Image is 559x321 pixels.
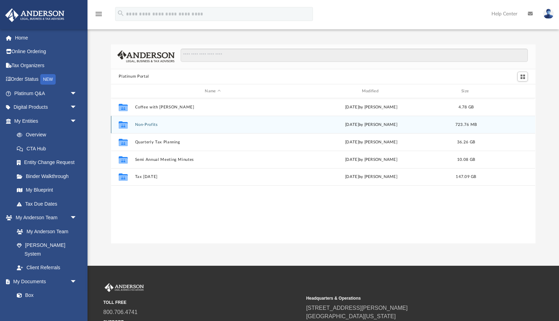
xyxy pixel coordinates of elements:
[10,183,84,197] a: My Blueprint
[111,98,535,243] div: grid
[70,100,84,115] span: arrow_drop_down
[306,313,396,319] a: [GEOGRAPHIC_DATA][US_STATE]
[294,104,449,110] div: [DATE] by [PERSON_NAME]
[5,114,88,128] a: My Entitiesarrow_drop_down
[70,114,84,128] span: arrow_drop_down
[517,72,528,81] button: Switch to Grid View
[5,45,88,59] a: Online Ordering
[135,105,291,109] button: Coffee with [PERSON_NAME]
[135,88,291,94] div: Name
[95,10,103,18] i: menu
[103,299,301,306] small: TOLL FREE
[10,288,81,302] a: Box
[103,309,138,315] a: 800.706.4741
[294,157,449,163] div: [DATE] by [PERSON_NAME]
[457,140,475,144] span: 36.26 GB
[294,139,449,145] div: [DATE] by [PERSON_NAME]
[457,158,475,162] span: 10.08 GB
[459,105,474,109] span: 4.78 GB
[3,8,67,22] img: Anderson Advisors Platinum Portal
[119,73,149,80] button: Platinum Portal
[181,49,528,62] input: Search files and folders
[456,175,476,179] span: 147.09 GB
[294,174,449,180] div: [DATE] by [PERSON_NAME]
[293,88,449,94] div: Modified
[5,211,84,225] a: My Anderson Teamarrow_drop_down
[95,13,103,18] a: menu
[10,156,88,170] a: Entity Change Request
[10,197,88,211] a: Tax Due Dates
[5,86,88,100] a: Platinum Q&Aarrow_drop_down
[70,211,84,225] span: arrow_drop_down
[5,72,88,87] a: Order StatusNEW
[70,86,84,101] span: arrow_drop_down
[10,128,88,142] a: Overview
[543,9,554,19] img: User Pic
[135,122,291,127] button: Non-Profits
[10,169,88,183] a: Binder Walkthrough
[135,140,291,144] button: Quarterly Tax Planning
[306,305,408,311] a: [STREET_ADDRESS][PERSON_NAME]
[117,9,125,17] i: search
[135,175,291,179] button: Tax [DATE]
[455,123,477,127] span: 723.76 MB
[10,238,84,261] a: [PERSON_NAME] System
[10,261,84,275] a: Client Referrals
[483,88,532,94] div: id
[114,88,132,94] div: id
[294,122,449,128] div: [DATE] by [PERSON_NAME]
[452,88,480,94] div: Size
[10,224,81,238] a: My Anderson Team
[5,58,88,72] a: Tax Organizers
[70,274,84,289] span: arrow_drop_down
[5,274,84,288] a: My Documentsarrow_drop_down
[40,74,56,85] div: NEW
[103,283,145,292] img: Anderson Advisors Platinum Portal
[5,31,88,45] a: Home
[5,100,88,114] a: Digital Productsarrow_drop_down
[306,295,504,301] small: Headquarters & Operations
[10,142,88,156] a: CTA Hub
[135,157,291,162] button: Semi Annual Meeting Minutes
